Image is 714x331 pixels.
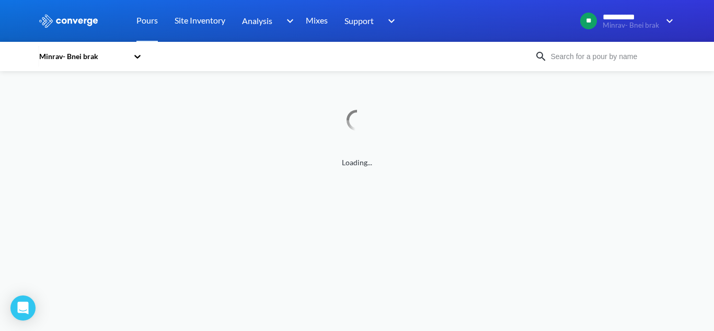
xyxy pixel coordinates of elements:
[38,157,676,168] span: Loading...
[535,50,547,63] img: icon-search.svg
[381,15,398,27] img: downArrow.svg
[242,14,272,27] span: Analysis
[547,51,674,62] input: Search for a pour by name
[10,295,36,321] div: Open Intercom Messenger
[280,15,296,27] img: downArrow.svg
[344,14,374,27] span: Support
[659,15,676,27] img: downArrow.svg
[38,14,99,28] img: logo_ewhite.svg
[38,51,128,62] div: Minrav- Bnei brak
[603,21,659,29] span: Minrav- Bnei brak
